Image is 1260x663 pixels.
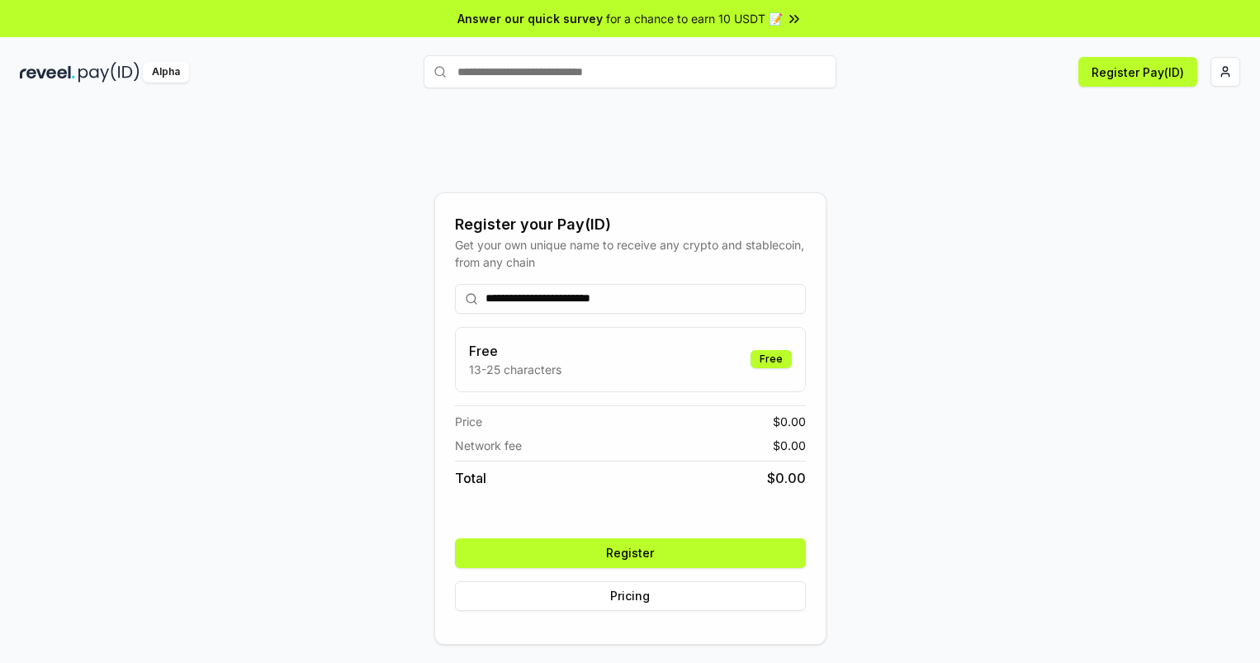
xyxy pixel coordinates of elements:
[78,62,140,83] img: pay_id
[773,413,806,430] span: $ 0.00
[455,468,486,488] span: Total
[455,213,806,236] div: Register your Pay(ID)
[1078,57,1197,87] button: Register Pay(ID)
[455,538,806,568] button: Register
[457,10,603,27] span: Answer our quick survey
[143,62,189,83] div: Alpha
[606,10,783,27] span: for a chance to earn 10 USDT 📝
[469,341,561,361] h3: Free
[455,413,482,430] span: Price
[751,350,792,368] div: Free
[455,581,806,611] button: Pricing
[455,437,522,454] span: Network fee
[455,236,806,271] div: Get your own unique name to receive any crypto and stablecoin, from any chain
[20,62,75,83] img: reveel_dark
[767,468,806,488] span: $ 0.00
[469,361,561,378] p: 13-25 characters
[773,437,806,454] span: $ 0.00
